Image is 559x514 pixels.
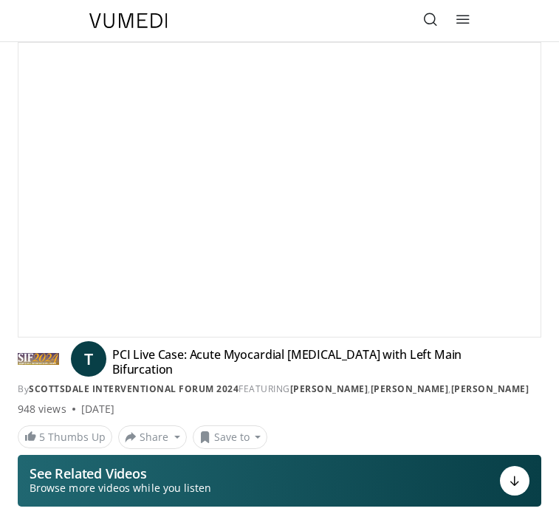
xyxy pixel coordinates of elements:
[18,43,541,337] video-js: Video Player
[29,383,239,395] a: Scottsdale Interventional Forum 2024
[18,402,66,417] span: 948 views
[18,383,541,396] div: By FEATURING , ,
[451,383,529,395] a: [PERSON_NAME]
[30,481,211,496] span: Browse more videos while you listen
[30,466,211,481] p: See Related Videos
[193,425,268,449] button: Save to
[81,402,114,417] div: [DATE]
[112,347,483,377] h4: PCI Live Case: Acute Myocardial [MEDICAL_DATA] with Left Main Bifurcation
[18,425,112,448] a: 5 Thumbs Up
[18,347,59,371] img: Scottsdale Interventional Forum 2024
[18,455,541,507] button: See Related Videos Browse more videos while you listen
[371,383,449,395] a: [PERSON_NAME]
[39,430,45,444] span: 5
[71,341,106,377] a: T
[290,383,368,395] a: [PERSON_NAME]
[118,425,187,449] button: Share
[89,13,168,28] img: VuMedi Logo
